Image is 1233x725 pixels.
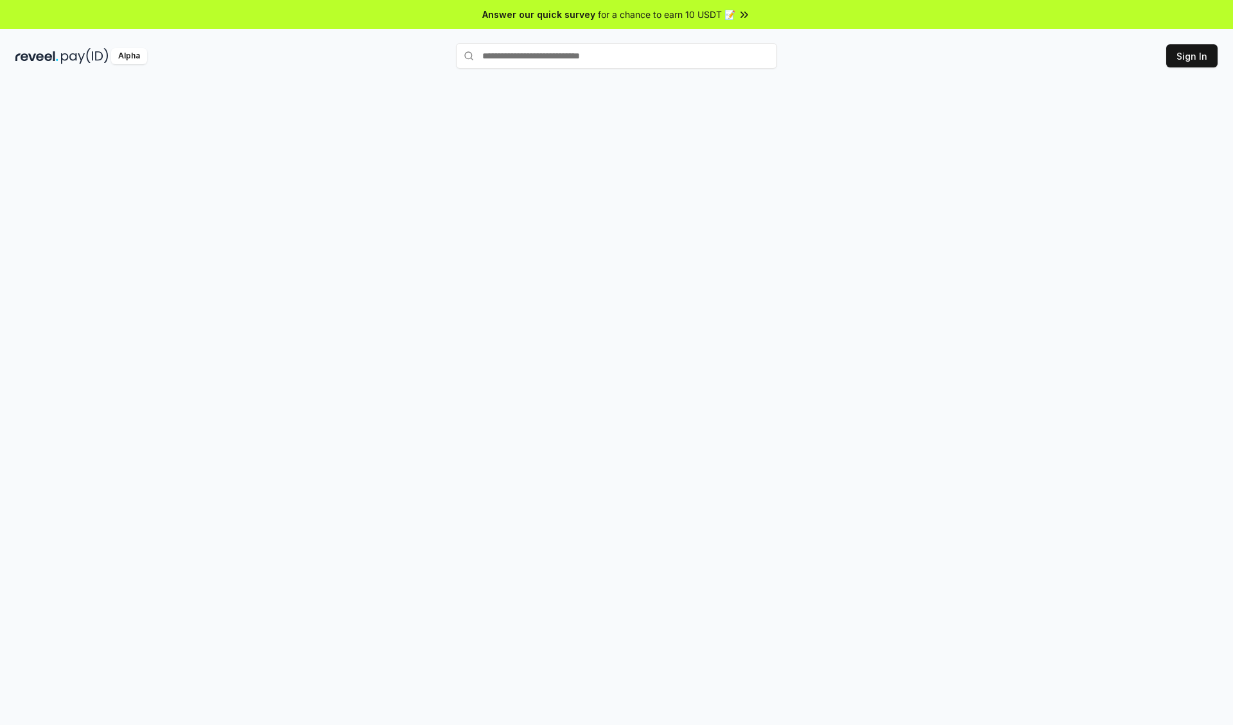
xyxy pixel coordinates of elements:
img: reveel_dark [15,48,58,64]
button: Sign In [1166,44,1218,67]
span: for a chance to earn 10 USDT 📝 [598,8,735,21]
img: pay_id [61,48,109,64]
div: Alpha [111,48,147,64]
span: Answer our quick survey [482,8,595,21]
